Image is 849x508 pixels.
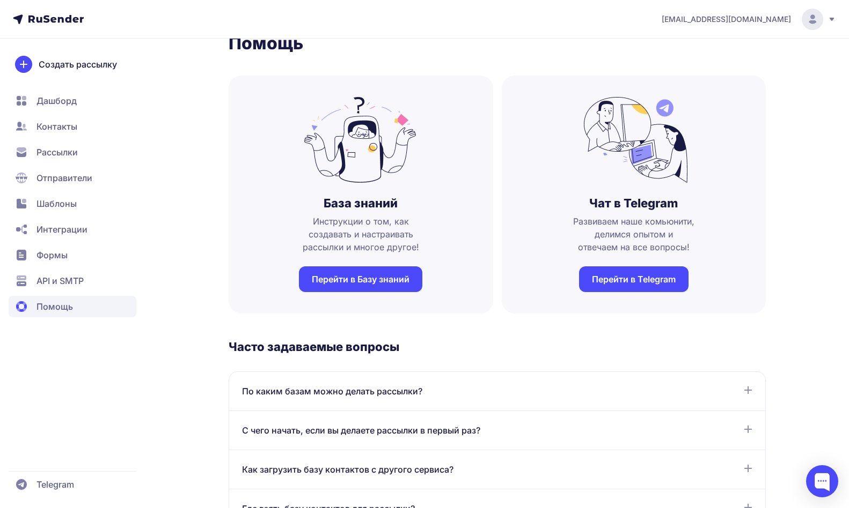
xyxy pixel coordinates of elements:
img: no_photo [577,97,690,183]
a: Telegram [9,474,136,495]
span: Telegram [36,478,74,491]
h1: Помощь [229,33,766,54]
span: Формы [36,249,68,262]
span: Рассылки [36,146,78,159]
span: Дашборд [36,94,77,107]
span: С чего начать, если вы делаете рассылки в первый раз? [242,424,480,437]
a: Перейти в Базу знаний [299,266,422,292]
span: [EMAIL_ADDRESS][DOMAIN_NAME] [662,14,791,25]
h3: Чат в Telegram [589,196,678,211]
h3: Часто задаваемые вопросы [229,339,766,354]
span: Создать рассылку [39,58,117,71]
span: Интеграции [36,223,87,236]
span: Контакты [36,120,77,133]
h3: База знаний [324,196,398,211]
span: Инструкции о том, как создавать и настраивать рассылки и многое другое! [283,215,438,253]
span: API и SMTP [36,274,84,287]
span: Развиваем наше комьюнити, делимся опытом и отвечаем на все вопросы! [556,215,712,253]
img: no_photo [304,97,417,183]
a: Перейти в Telegram [579,266,689,292]
span: Как загрузить базу контактов с другого сервиса? [242,463,453,476]
span: Отправители [36,171,92,184]
span: Шаблоны [36,197,77,210]
span: По каким базам можно делать рассылки? [242,385,422,398]
span: Помощь [36,300,73,313]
